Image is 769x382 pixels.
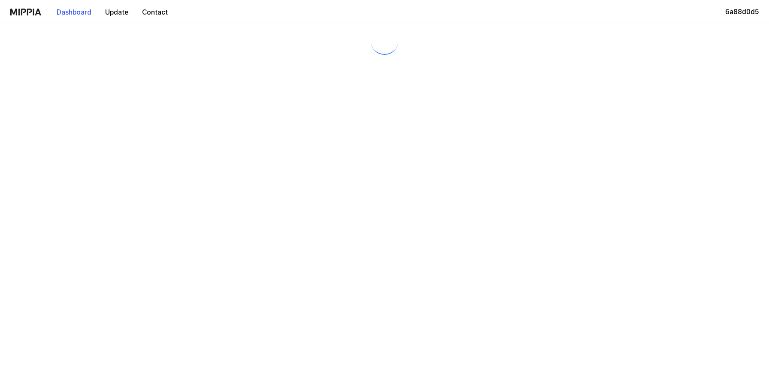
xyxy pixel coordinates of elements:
[10,9,41,15] img: logo
[135,4,175,21] button: Contact
[98,4,135,21] button: Update
[98,0,135,24] a: Update
[50,4,98,21] button: Dashboard
[725,7,759,17] button: 6a88d0d5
